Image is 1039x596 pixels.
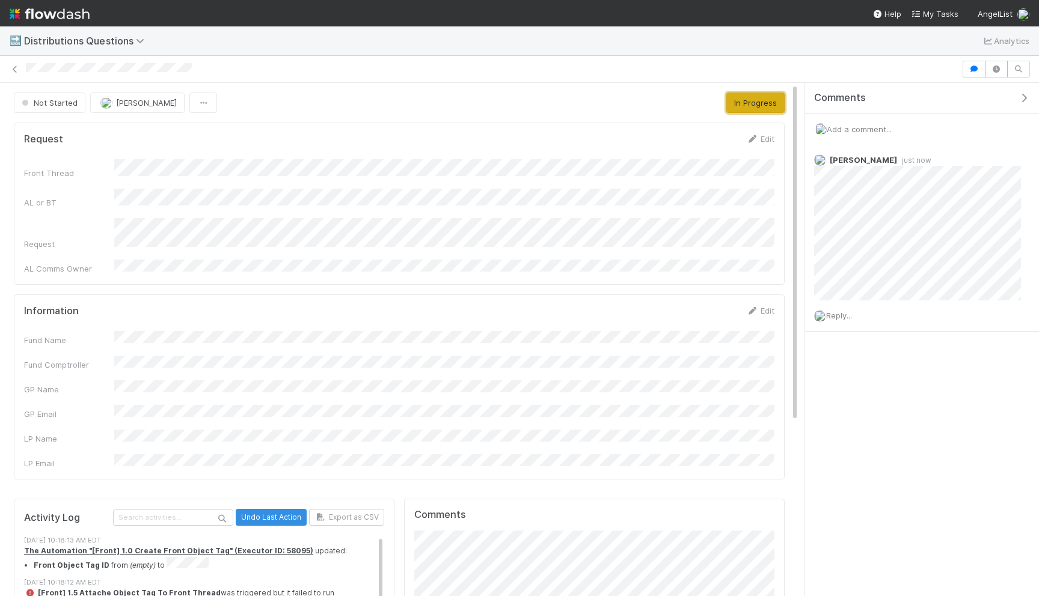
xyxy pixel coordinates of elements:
[872,8,901,20] div: Help
[24,133,63,145] h5: Request
[978,9,1013,19] span: AngelList
[911,8,958,20] a: My Tasks
[113,509,233,526] input: Search activities...
[34,561,109,570] strong: Front Object Tag ID
[726,93,785,113] button: In Progress
[814,310,826,322] img: avatar_ad9da010-433a-4b4a-a484-836c288de5e1.png
[815,123,827,135] img: avatar_ad9da010-433a-4b4a-a484-836c288de5e1.png
[24,535,384,546] div: [DATE] 10:18:13 AM EDT
[814,92,866,104] span: Comments
[746,134,774,144] a: Edit
[116,98,177,108] span: [PERSON_NAME]
[746,306,774,315] a: Edit
[982,34,1029,48] a: Analytics
[897,156,931,165] span: just now
[24,167,114,179] div: Front Thread
[24,359,114,371] div: Fund Comptroller
[826,311,852,320] span: Reply...
[90,93,185,113] button: [PERSON_NAME]
[414,509,774,521] h5: Comments
[236,509,307,526] button: Undo Last Action
[309,509,384,526] button: Export as CSV
[24,577,384,588] div: [DATE] 10:18:12 AM EDT
[14,93,85,113] button: Not Started
[24,305,79,317] h5: Information
[24,433,114,445] div: LP Name
[830,155,897,165] span: [PERSON_NAME]
[24,457,114,469] div: LP Email
[24,546,313,555] a: The Automation "[Front] 1.0 Create Front Object Tag" (Executor ID: 58095)
[827,124,892,134] span: Add a comment...
[19,98,78,108] span: Not Started
[24,35,150,47] span: Distributions Questions
[24,383,114,395] div: GP Name
[814,154,826,166] img: avatar_ad9da010-433a-4b4a-a484-836c288de5e1.png
[10,4,90,24] img: logo-inverted-e16ddd16eac7371096b0.svg
[24,512,111,524] h5: Activity Log
[24,263,114,275] div: AL Comms Owner
[1017,8,1029,20] img: avatar_ad9da010-433a-4b4a-a484-836c288de5e1.png
[24,334,114,346] div: Fund Name
[24,408,114,420] div: GP Email
[34,557,384,571] li: from to
[100,97,112,109] img: avatar_ad9da010-433a-4b4a-a484-836c288de5e1.png
[24,238,114,250] div: Request
[10,35,22,46] span: 🔜
[24,196,114,208] div: AL or BT
[24,546,384,571] div: updated:
[911,9,958,19] span: My Tasks
[130,561,156,570] em: (empty)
